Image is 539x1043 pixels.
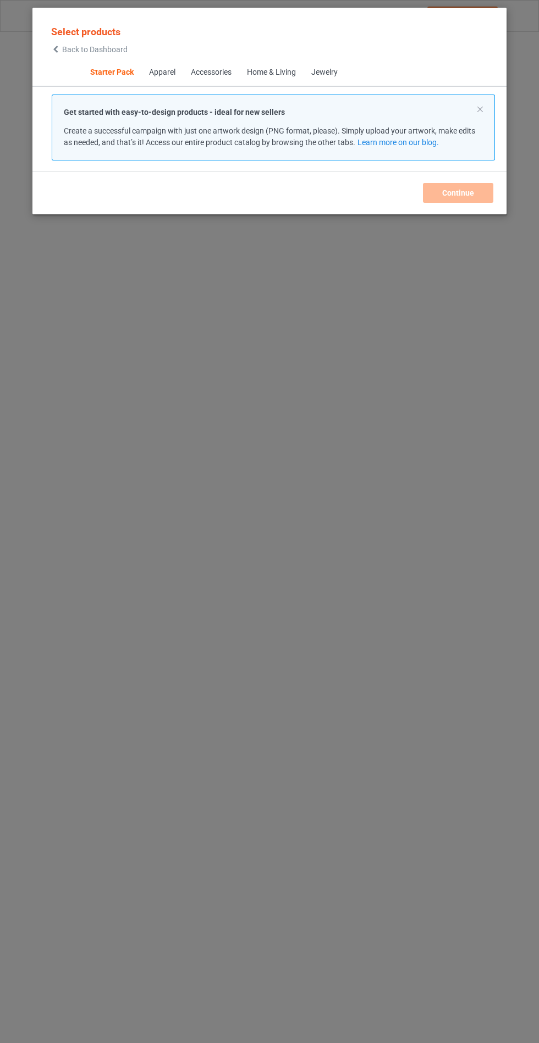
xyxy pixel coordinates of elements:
[51,26,120,37] span: Select products
[64,126,475,147] span: Create a successful campaign with just one artwork design (PNG format, please). Simply upload you...
[357,138,438,147] a: Learn more on our blog.
[246,67,295,78] div: Home & Living
[190,67,231,78] div: Accessories
[62,45,128,54] span: Back to Dashboard
[82,59,141,86] span: Starter Pack
[64,108,285,116] strong: Get started with easy-to-design products - ideal for new sellers
[311,67,337,78] div: Jewelry
[148,67,175,78] div: Apparel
